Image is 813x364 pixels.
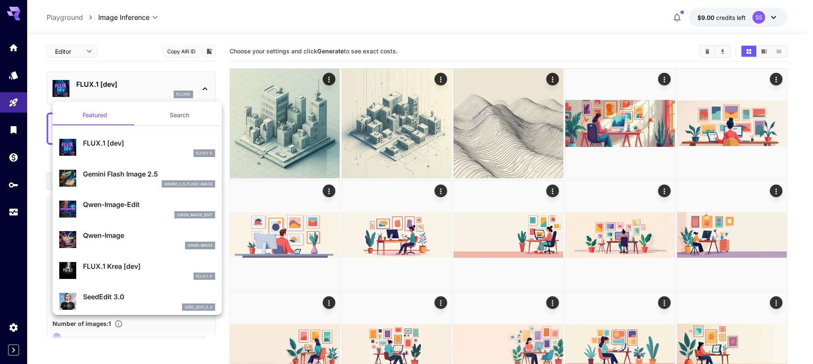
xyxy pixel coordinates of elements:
div: Qwen-Image-Editqwen_image_edit [59,196,215,222]
p: Qwen Image [188,243,213,248]
p: qwen_image_edit [177,212,213,218]
button: Featured [53,105,137,125]
p: FLUX.1 D [196,273,213,279]
div: FLUX.1 [dev]FLUX.1 D [59,135,215,160]
div: Qwen-ImageQwen Image [59,227,215,253]
p: FLUX.1 [dev] [83,138,215,148]
p: gemini_2_5_flash_image [164,181,213,187]
p: SeedEdit 3.0 [83,292,215,302]
p: Gemini Flash Image 2.5 [83,169,215,179]
div: Gemini Flash Image 2.5gemini_2_5_flash_image [59,165,215,191]
p: FLUX.1 Krea [dev] [83,261,215,271]
p: Qwen-Image-Edit [83,199,215,210]
div: SeedEdit 3.0seed_edit_3_0 [59,288,215,314]
p: FLUX.1 D [196,150,213,156]
p: Qwen-Image [83,230,215,240]
div: FLUX.1 Krea [dev]FLUX.1 D [59,258,215,284]
p: seed_edit_3_0 [185,304,213,310]
button: Search [137,105,222,125]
